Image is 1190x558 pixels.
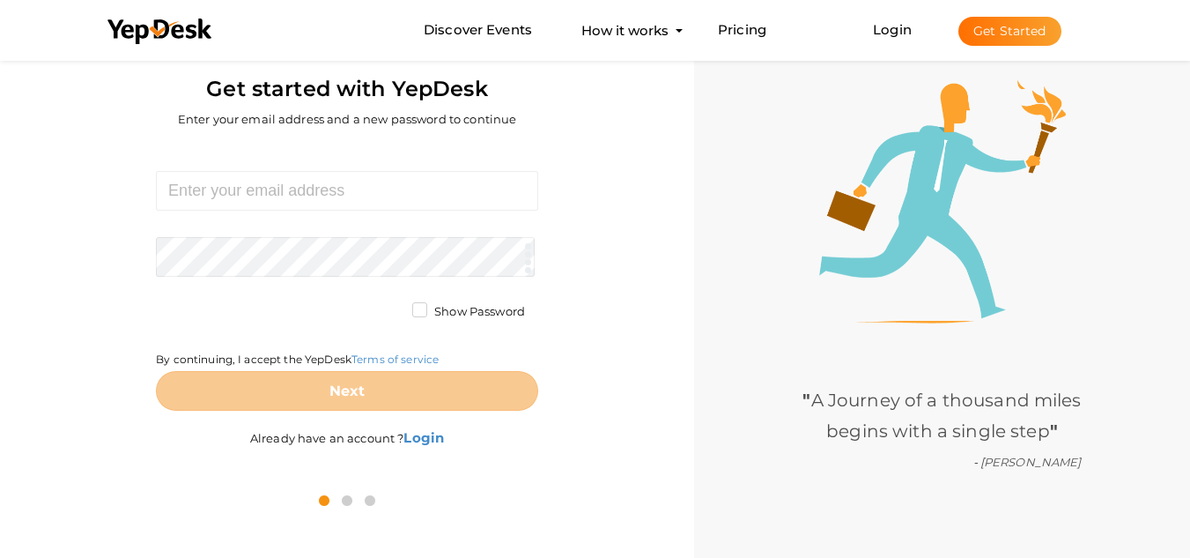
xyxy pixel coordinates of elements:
[250,411,444,447] label: Already have an account ?
[873,21,912,38] a: Login
[403,429,444,446] b: Login
[156,171,538,211] input: Enter your email address
[958,17,1061,46] button: Get Started
[819,80,1066,324] img: step1-illustration.png
[412,303,525,321] label: Show Password
[576,14,674,47] button: How it works
[178,111,517,128] label: Enter your email address and a new password to continue
[351,353,439,366] a: Terms of service
[156,352,439,367] label: By continuing, I accept the YepDesk
[329,383,366,399] b: Next
[1050,420,1058,442] b: "
[156,371,538,411] button: Next
[718,14,766,47] a: Pricing
[802,390,810,411] b: "
[424,14,532,47] a: Discover Events
[802,390,1081,442] span: A Journey of a thousand miles begins with a single step
[973,455,1082,469] i: - [PERSON_NAME]
[206,72,487,106] label: Get started with YepDesk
